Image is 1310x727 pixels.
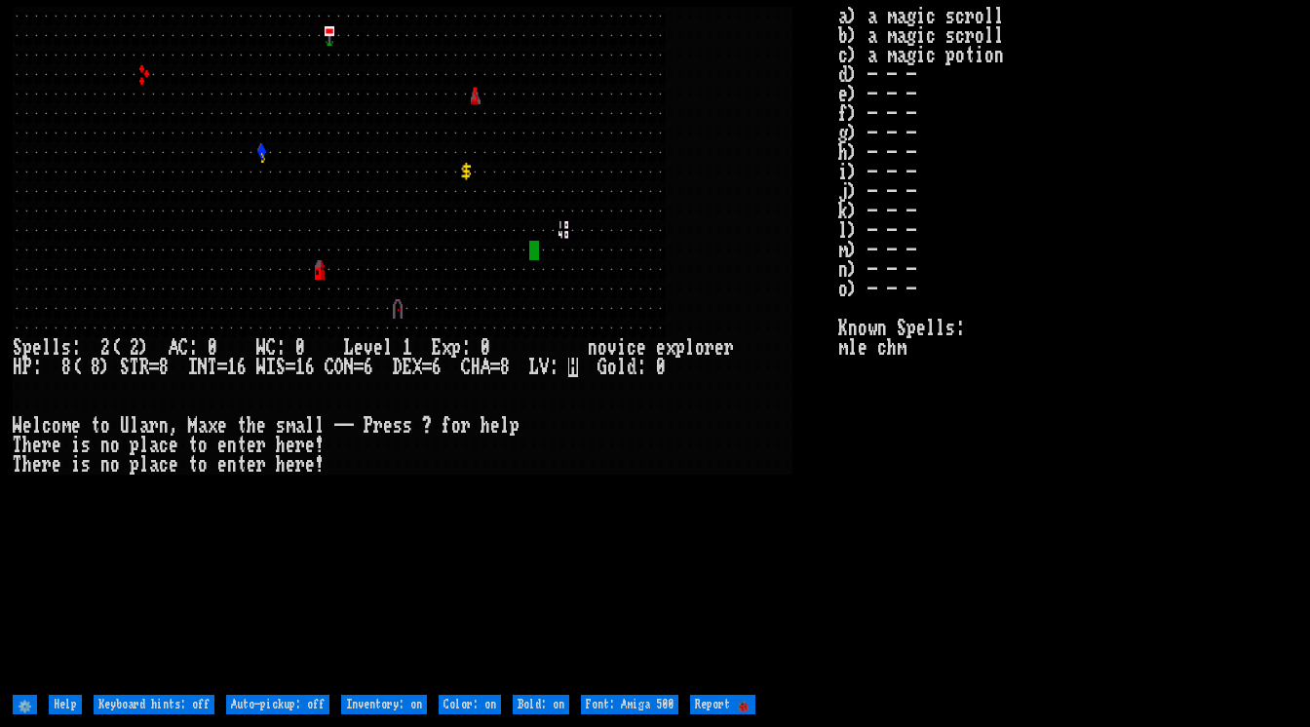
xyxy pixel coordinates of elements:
[130,338,139,358] div: 2
[344,338,354,358] div: L
[159,358,169,377] div: 8
[42,436,52,455] div: r
[81,455,91,475] div: s
[341,695,427,714] input: Inventory: on
[295,436,305,455] div: r
[439,695,501,714] input: Color: on
[32,358,42,377] div: :
[100,338,110,358] div: 2
[500,416,510,436] div: l
[100,358,110,377] div: )
[256,338,266,358] div: W
[110,455,120,475] div: o
[656,338,666,358] div: e
[71,436,81,455] div: i
[139,455,149,475] div: l
[149,455,159,475] div: a
[549,358,559,377] div: :
[607,338,617,358] div: v
[568,358,578,377] mark: H
[71,358,81,377] div: (
[198,358,208,377] div: N
[22,338,32,358] div: p
[110,338,120,358] div: (
[393,416,403,436] div: s
[295,455,305,475] div: r
[52,455,61,475] div: e
[705,338,714,358] div: r
[607,358,617,377] div: o
[256,416,266,436] div: e
[276,358,286,377] div: S
[344,358,354,377] div: N
[286,416,295,436] div: m
[227,436,237,455] div: n
[169,338,178,358] div: A
[169,416,178,436] div: ,
[91,358,100,377] div: 8
[617,338,627,358] div: i
[286,358,295,377] div: =
[295,416,305,436] div: a
[286,455,295,475] div: e
[226,695,329,714] input: Auto-pickup: off
[442,416,451,436] div: f
[295,338,305,358] div: 0
[442,338,451,358] div: x
[91,416,100,436] div: t
[451,338,461,358] div: p
[461,416,471,436] div: r
[597,358,607,377] div: G
[383,416,393,436] div: e
[539,358,549,377] div: V
[481,416,490,436] div: h
[130,436,139,455] div: p
[471,358,481,377] div: H
[110,436,120,455] div: o
[432,358,442,377] div: 6
[217,455,227,475] div: e
[100,436,110,455] div: n
[198,416,208,436] div: a
[217,436,227,455] div: e
[373,416,383,436] div: r
[61,338,71,358] div: s
[13,695,37,714] input: ⚙️
[188,436,198,455] div: t
[724,338,734,358] div: r
[295,358,305,377] div: 1
[22,358,32,377] div: P
[461,358,471,377] div: C
[675,338,685,358] div: p
[22,436,32,455] div: h
[354,358,364,377] div: =
[169,436,178,455] div: e
[188,338,198,358] div: :
[42,455,52,475] div: r
[315,455,325,475] div: !
[13,358,22,377] div: H
[42,416,52,436] div: c
[256,358,266,377] div: W
[94,695,214,714] input: Keyboard hints: off
[120,358,130,377] div: S
[100,416,110,436] div: o
[451,416,461,436] div: o
[237,436,247,455] div: t
[237,358,247,377] div: 6
[636,338,646,358] div: e
[13,455,22,475] div: T
[315,416,325,436] div: l
[276,338,286,358] div: :
[22,416,32,436] div: e
[188,358,198,377] div: I
[32,455,42,475] div: e
[383,338,393,358] div: l
[32,416,42,436] div: l
[364,358,373,377] div: 6
[52,416,61,436] div: o
[100,455,110,475] div: n
[159,436,169,455] div: c
[695,338,705,358] div: o
[188,455,198,475] div: t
